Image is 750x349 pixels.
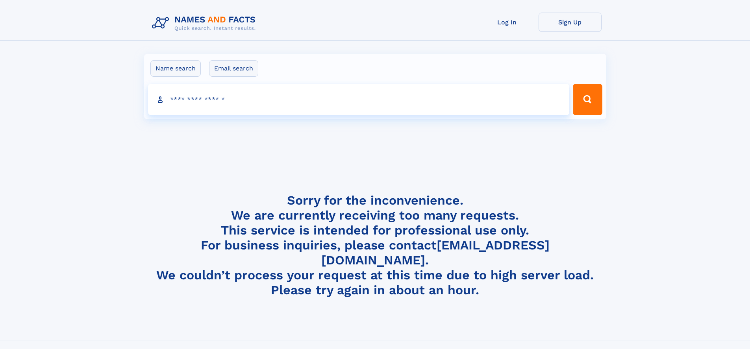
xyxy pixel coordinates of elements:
[209,60,258,77] label: Email search
[539,13,602,32] a: Sign Up
[149,13,262,34] img: Logo Names and Facts
[321,238,550,268] a: [EMAIL_ADDRESS][DOMAIN_NAME]
[573,84,602,115] button: Search Button
[476,13,539,32] a: Log In
[148,84,570,115] input: search input
[149,193,602,298] h4: Sorry for the inconvenience. We are currently receiving too many requests. This service is intend...
[150,60,201,77] label: Name search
